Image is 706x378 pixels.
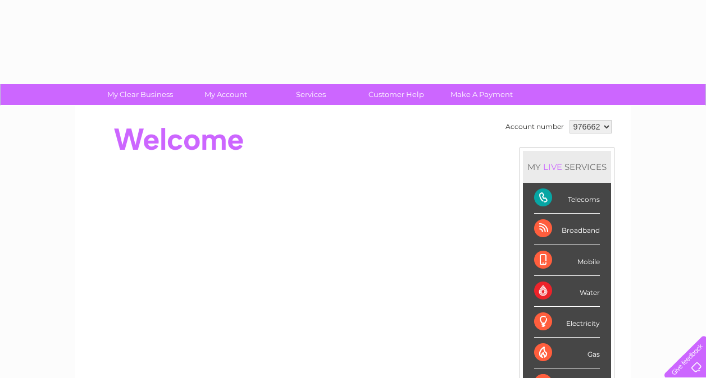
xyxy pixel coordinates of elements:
a: My Account [179,84,272,105]
div: Gas [534,338,600,368]
div: LIVE [541,162,564,172]
td: Account number [503,117,567,136]
div: Mobile [534,245,600,276]
div: Electricity [534,307,600,338]
div: Broadband [534,214,600,245]
a: My Clear Business [94,84,186,105]
a: Make A Payment [435,84,528,105]
div: Telecoms [534,183,600,214]
div: MY SERVICES [523,151,611,183]
div: Water [534,276,600,307]
a: Services [265,84,357,105]
a: Customer Help [350,84,443,105]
